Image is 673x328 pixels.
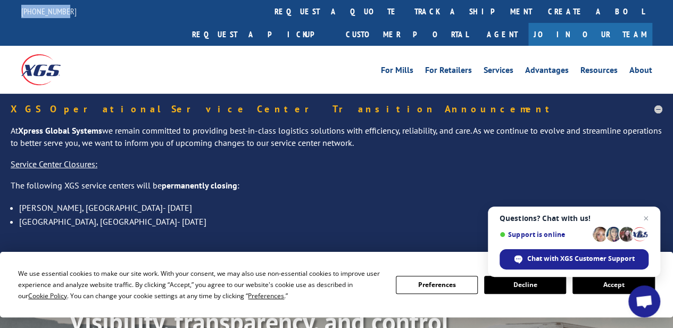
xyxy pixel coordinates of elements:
a: Open chat [628,285,660,317]
a: About [629,66,652,78]
a: Advantages [525,66,569,78]
span: Cookie Policy [28,291,67,300]
strong: Xpress Global Systems [18,125,102,136]
button: Decline [484,276,566,294]
span: Chat with XGS Customer Support [500,249,649,269]
span: Preferences [248,291,284,300]
button: Accept [572,276,654,294]
a: [PHONE_NUMBER] [21,6,77,17]
a: Agent [476,23,528,46]
li: [GEOGRAPHIC_DATA], [GEOGRAPHIC_DATA]- [DATE] [19,215,662,228]
a: Request a pickup [184,23,338,46]
div: We use essential cookies to make our site work. With your consent, we may also use non-essential ... [18,268,383,301]
span: Questions? Chat with us! [500,214,649,223]
a: For Mills [381,66,413,78]
span: Chat with XGS Customer Support [527,254,635,264]
a: Customer Portal [338,23,476,46]
strong: permanently closing [162,180,237,191]
li: [PERSON_NAME], [GEOGRAPHIC_DATA]- [DATE] [19,201,662,215]
span: Support is online [500,231,589,239]
u: Service Center Closures: [11,159,97,169]
a: Services [484,66,513,78]
p: The following XGS service centers will be : [11,179,662,201]
a: Join Our Team [528,23,652,46]
a: Resources [580,66,618,78]
button: Preferences [396,276,478,294]
a: For Retailers [425,66,472,78]
h5: XGS Operational Service Center Transition Announcement [11,104,662,114]
p: At we remain committed to providing best-in-class logistics solutions with efficiency, reliabilit... [11,125,662,159]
